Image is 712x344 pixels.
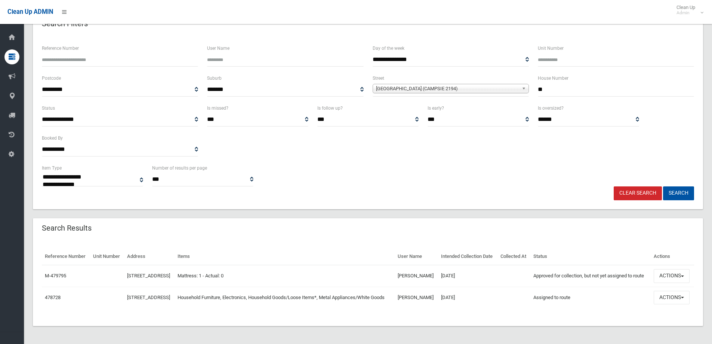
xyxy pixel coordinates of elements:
[175,265,395,287] td: Mattress: 1 - Actual: 0
[317,104,343,112] label: Is follow up?
[127,295,170,300] a: [STREET_ADDRESS]
[33,221,101,235] header: Search Results
[530,248,651,265] th: Status
[438,287,497,308] td: [DATE]
[42,104,55,112] label: Status
[175,248,395,265] th: Items
[438,265,497,287] td: [DATE]
[538,74,568,82] label: House Number
[373,74,384,82] label: Street
[42,164,62,172] label: Item Type
[614,186,662,200] a: Clear Search
[152,164,207,172] label: Number of results per page
[207,44,229,52] label: User Name
[7,8,53,15] span: Clean Up ADMIN
[663,186,694,200] button: Search
[42,134,63,142] label: Booked By
[124,248,175,265] th: Address
[373,44,404,52] label: Day of the week
[651,248,694,265] th: Actions
[654,269,690,283] button: Actions
[538,44,564,52] label: Unit Number
[42,44,79,52] label: Reference Number
[45,295,61,300] a: 478728
[654,291,690,305] button: Actions
[530,287,651,308] td: Assigned to route
[438,248,497,265] th: Intended Collection Date
[538,104,564,112] label: Is oversized?
[428,104,444,112] label: Is early?
[673,4,703,16] span: Clean Up
[395,248,438,265] th: User Name
[45,273,66,278] a: M-479795
[395,265,438,287] td: [PERSON_NAME]
[90,248,124,265] th: Unit Number
[376,84,519,93] span: [GEOGRAPHIC_DATA] (CAMPSIE 2194)
[207,74,222,82] label: Suburb
[207,104,228,112] label: Is missed?
[497,248,530,265] th: Collected At
[42,74,61,82] label: Postcode
[127,273,170,278] a: [STREET_ADDRESS]
[175,287,395,308] td: Household Furniture, Electronics, Household Goods/Loose Items*, Metal Appliances/White Goods
[676,10,695,16] small: Admin
[42,248,90,265] th: Reference Number
[395,287,438,308] td: [PERSON_NAME]
[530,265,651,287] td: Approved for collection, but not yet assigned to route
